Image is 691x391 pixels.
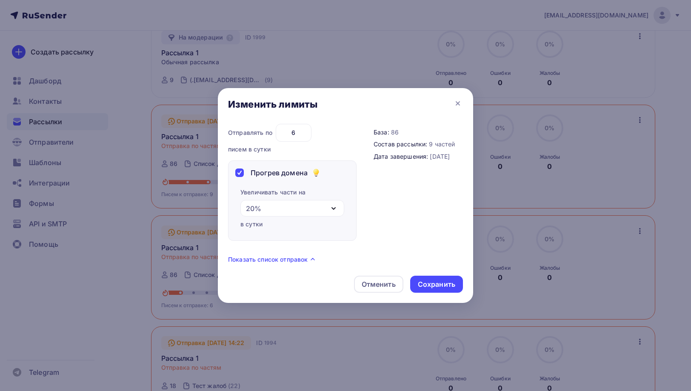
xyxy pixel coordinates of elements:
[276,124,311,142] input: 100
[430,153,450,160] span: [DATE]
[374,153,428,160] span: Дата завершения:
[374,128,389,136] span: База:
[240,200,344,217] button: 20%
[240,220,263,228] span: в сутки
[362,279,396,289] div: Отменить
[240,188,306,197] span: Увеличивать части на
[228,255,308,264] span: Показать список отправок
[391,128,399,136] span: 86
[418,280,455,289] div: Сохранить
[228,128,272,137] span: Отправлять по
[228,145,271,154] span: писем в сутки
[246,203,261,214] div: 20%
[374,140,427,148] span: Состав рассылки:
[228,98,317,110] div: Изменить лимиты
[429,140,455,148] span: 9 частей
[251,168,308,178] div: Прогрев домена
